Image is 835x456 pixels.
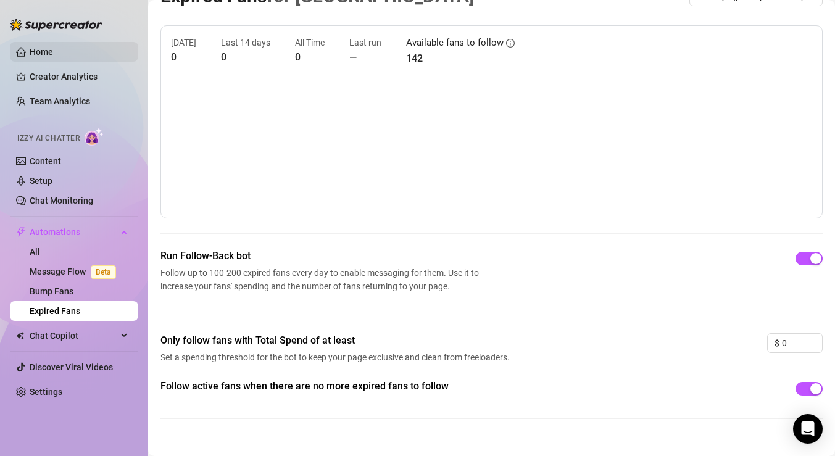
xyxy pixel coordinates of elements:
[295,49,325,65] article: 0
[160,379,513,394] span: Follow active fans when there are no more expired fans to follow
[30,67,128,86] a: Creator Analytics
[16,331,24,340] img: Chat Copilot
[295,36,325,49] article: All Time
[30,306,80,316] a: Expired Fans
[160,350,513,364] span: Set a spending threshold for the bot to keep your page exclusive and clean from freeloaders.
[160,249,484,263] span: Run Follow-Back bot
[30,362,113,372] a: Discover Viral Videos
[16,227,26,237] span: thunderbolt
[406,36,504,51] article: Available fans to follow
[91,265,116,279] span: Beta
[506,39,515,48] span: info-circle
[30,222,117,242] span: Automations
[793,414,823,444] div: Open Intercom Messenger
[406,51,515,66] article: 142
[160,333,513,348] span: Only follow fans with Total Spend of at least
[85,128,104,146] img: AI Chatter
[782,334,822,352] input: 0.00
[221,49,270,65] article: 0
[30,267,121,276] a: Message FlowBeta
[349,49,381,65] article: —
[30,176,52,186] a: Setup
[349,36,381,49] article: Last run
[10,19,102,31] img: logo-BBDzfeDw.svg
[30,387,62,397] a: Settings
[30,326,117,346] span: Chat Copilot
[30,47,53,57] a: Home
[221,36,270,49] article: Last 14 days
[30,286,73,296] a: Bump Fans
[171,49,196,65] article: 0
[30,156,61,166] a: Content
[171,36,196,49] article: [DATE]
[30,196,93,205] a: Chat Monitoring
[30,247,40,257] a: All
[17,133,80,144] span: Izzy AI Chatter
[160,266,484,293] span: Follow up to 100-200 expired fans every day to enable messaging for them. Use it to increase your...
[30,96,90,106] a: Team Analytics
